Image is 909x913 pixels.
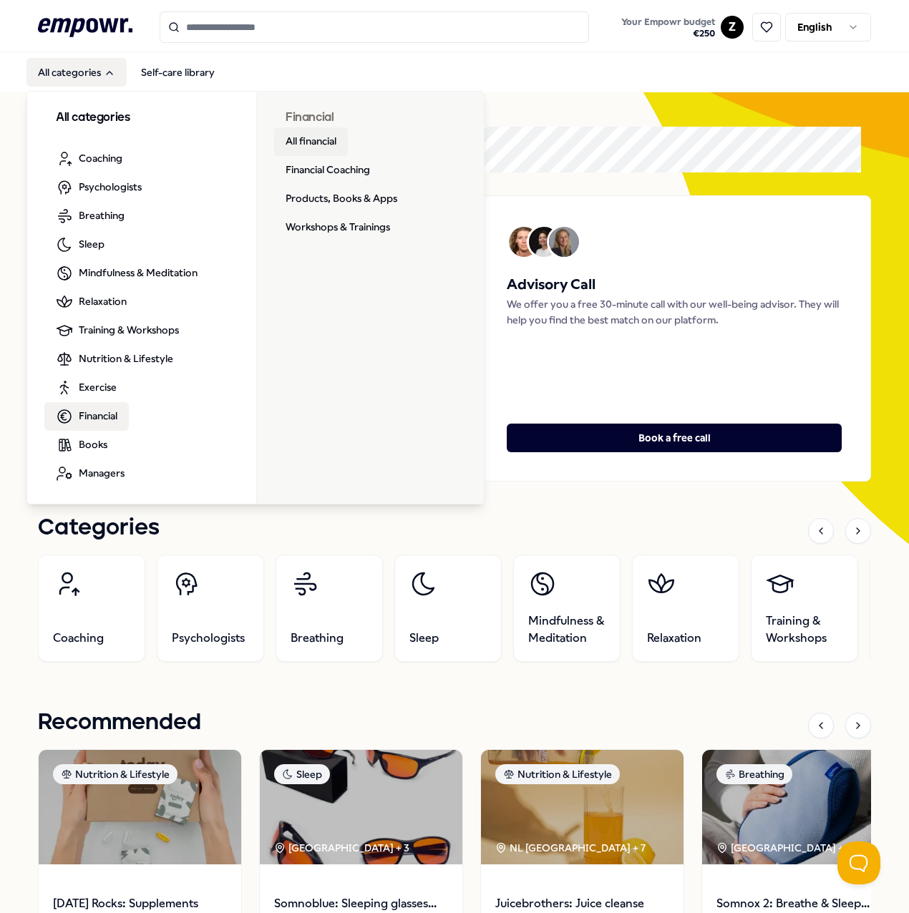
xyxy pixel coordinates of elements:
span: Mindfulness & Meditation [79,265,198,280]
h3: Financial [286,109,457,127]
span: Your Empowr budget [621,16,715,28]
span: Coaching [53,630,104,647]
nav: Main [26,58,226,87]
div: Nutrition & Lifestyle [495,764,620,784]
div: Sleep [274,764,330,784]
h1: Categories [38,510,160,546]
div: [GEOGRAPHIC_DATA] + 3 [716,840,852,856]
div: NL [GEOGRAPHIC_DATA] + 7 [495,840,646,856]
span: Training & Workshops [79,322,179,338]
a: Relaxation [44,288,138,316]
iframe: Help Scout Beacon - Open [837,841,880,884]
span: Relaxation [79,293,127,309]
span: Training & Workshops [766,612,843,647]
a: Products, Books & Apps [274,185,409,213]
img: Avatar [549,227,579,257]
span: Financial [79,408,117,424]
button: Your Empowr budget€250 [618,14,718,42]
span: Juicebrothers: Juice cleanse [495,894,669,913]
button: Book a free call [507,424,842,452]
input: Search for products, categories or subcategories [160,11,589,43]
span: Sleep [409,630,439,647]
span: Somnoblue: Sleeping glasses SB-3 Plus [274,894,448,913]
a: Books [44,431,119,459]
div: All categories [27,92,485,505]
span: Relaxation [647,630,701,647]
a: Breathing [276,555,383,662]
a: Managers [44,459,136,488]
div: Nutrition & Lifestyle [53,764,178,784]
p: We offer you a free 30-minute call with our well-being advisor. They will help you find the best ... [507,296,842,328]
img: package image [481,750,684,864]
img: package image [260,750,462,864]
a: Training & Workshops [44,316,190,345]
span: Books [79,436,107,452]
img: Avatar [509,227,539,257]
span: Breathing [79,207,125,223]
img: Avatar [529,227,559,257]
a: Psychologists [44,173,153,202]
a: Exercise [44,373,128,402]
a: Training & Workshops [751,555,858,662]
a: Mindfulness & Meditation [513,555,621,662]
span: Mindfulness & Meditation [528,612,606,647]
a: Breathing [44,202,136,230]
h1: Recommended [38,705,201,741]
a: Coaching [44,145,134,173]
a: Coaching [38,555,145,662]
a: All financial [274,127,348,156]
span: Managers [79,465,125,481]
a: Workshops & Trainings [274,213,402,242]
a: Sleep [394,555,502,662]
h3: All categories [56,109,228,127]
span: Psychologists [79,179,142,195]
span: Nutrition & Lifestyle [79,351,173,366]
a: Mindfulness & Meditation [44,259,209,288]
div: Breathing [716,764,792,784]
span: Exercise [79,379,117,395]
a: Your Empowr budget€250 [616,12,721,42]
a: Nutrition & Lifestyle [44,345,185,373]
span: Psychologists [172,630,245,647]
a: Self-care library [130,58,226,87]
a: Sleep [44,230,116,259]
span: Breathing [291,630,344,647]
span: Coaching [79,150,122,166]
button: Z [721,16,744,39]
a: Financial Coaching [274,156,381,185]
span: Somnox 2: Breathe & Sleep Robot [716,894,890,913]
img: package image [39,750,241,864]
a: Psychologists [157,555,264,662]
span: [DATE] Rocks: Supplements [53,894,227,913]
button: All categories [26,58,127,87]
a: Relaxation [632,555,739,662]
h5: Advisory Call [507,273,842,296]
span: € 250 [621,28,715,39]
span: Sleep [79,236,104,252]
img: package image [702,750,905,864]
div: [GEOGRAPHIC_DATA] + 3 [274,840,409,856]
a: Financial [44,402,129,431]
